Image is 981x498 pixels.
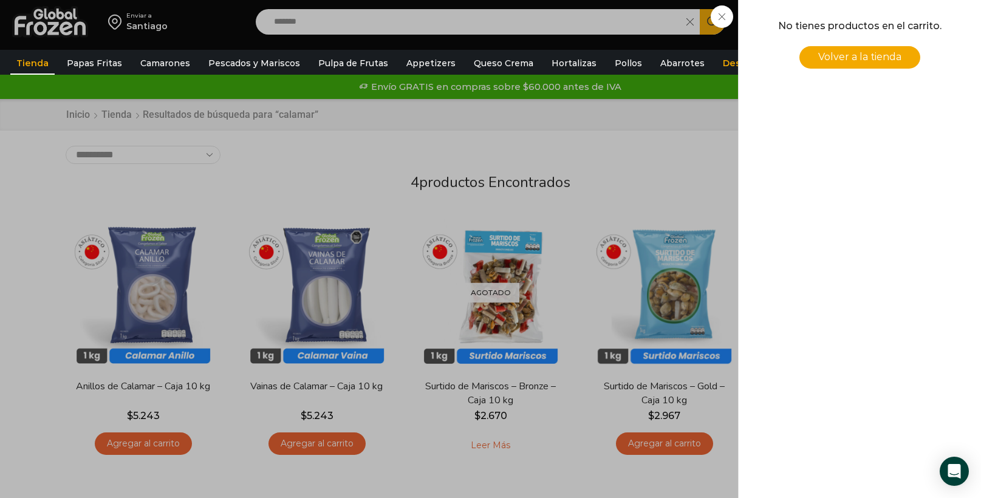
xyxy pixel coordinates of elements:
span: Volver a la tienda [818,51,901,63]
a: Queso Crema [468,52,539,75]
a: Papas Fritas [61,52,128,75]
a: Hortalizas [545,52,603,75]
div: Open Intercom Messenger [940,457,969,486]
a: Pollos [609,52,648,75]
a: Pescados y Mariscos [202,52,306,75]
a: Descuentos [717,52,785,75]
a: Tienda [10,52,55,75]
a: Abarrotes [654,52,711,75]
a: Pulpa de Frutas [312,52,394,75]
p: No tienes productos en el carrito. [755,18,965,34]
a: Camarones [134,52,196,75]
a: Volver a la tienda [799,46,920,69]
a: Appetizers [400,52,462,75]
